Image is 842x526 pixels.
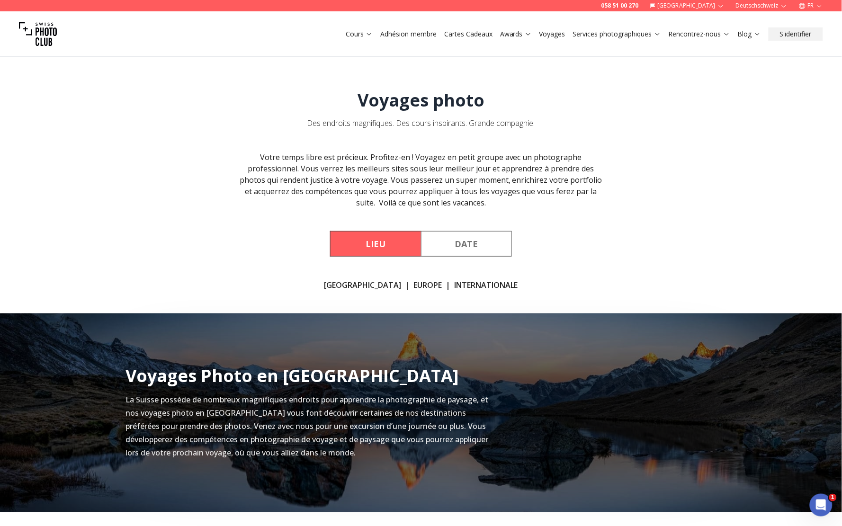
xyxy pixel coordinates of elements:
a: Cartes Cadeaux [444,29,493,39]
a: Adhésion membre [380,29,437,39]
img: Swiss photo club [19,15,57,53]
a: Voyages [539,29,565,39]
a: Europe [413,279,442,291]
a: Blog [738,29,761,39]
button: Cours [342,27,376,41]
button: By Location [330,231,421,257]
button: S'identifier [769,27,823,41]
a: Awards [500,29,532,39]
div: Votre temps libre est précieux. Profitez-en ! Voyagez en petit groupe avec un photographe profess... [239,152,603,208]
iframe: Intercom live chat [810,494,833,517]
a: [GEOGRAPHIC_DATA] [324,279,401,291]
div: | | [324,279,518,291]
div: Course filter [330,231,512,257]
button: By Date [421,231,512,257]
button: Cartes Cadeaux [440,27,496,41]
span: La Suisse possède de nombreux magnifiques endroits pour apprendre la photographie de paysage, et ... [125,394,488,458]
button: Adhésion membre [376,27,440,41]
button: Awards [496,27,536,41]
a: Services photographiques [573,29,661,39]
span: 1 [829,494,837,501]
button: Voyages [536,27,569,41]
span: Des endroits magnifiques. Des cours inspirants. Grande compagnie. [307,118,535,128]
h1: Voyages photo [358,91,484,110]
h2: Voyages Photo en [GEOGRAPHIC_DATA] [125,366,459,385]
a: Rencontrez-nous [669,29,730,39]
button: Blog [734,27,765,41]
a: Cours [346,29,373,39]
button: Services photographiques [569,27,665,41]
a: 058 51 00 270 [601,2,639,9]
button: Rencontrez-nous [665,27,734,41]
a: Internationale [454,279,518,291]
